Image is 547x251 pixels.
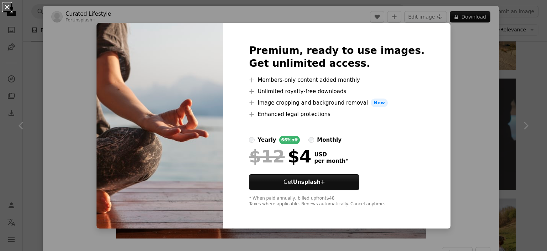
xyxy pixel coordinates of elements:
[249,147,285,166] span: $12
[249,174,359,190] button: GetUnsplash+
[317,136,342,144] div: monthly
[314,158,348,164] span: per month *
[249,87,424,96] li: Unlimited royalty-free downloads
[249,110,424,119] li: Enhanced legal protections
[249,147,311,166] div: $4
[293,179,325,185] strong: Unsplash+
[371,99,388,107] span: New
[97,23,223,229] img: premium_photo-1722686468510-50697b1a9f38
[314,151,348,158] span: USD
[249,137,255,143] input: yearly66%off
[249,44,424,70] h2: Premium, ready to use images. Get unlimited access.
[249,99,424,107] li: Image cropping and background removal
[249,196,424,207] div: * When paid annually, billed upfront $48 Taxes where applicable. Renews automatically. Cancel any...
[257,136,276,144] div: yearly
[308,137,314,143] input: monthly
[249,76,424,84] li: Members-only content added monthly
[279,136,300,144] div: 66% off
